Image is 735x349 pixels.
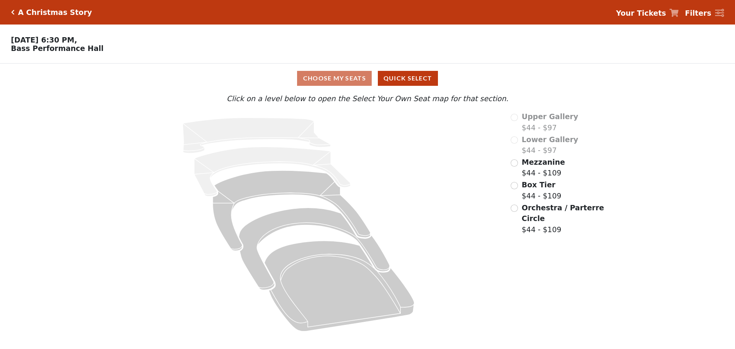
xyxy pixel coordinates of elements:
span: Orchestra / Parterre Circle [522,203,604,223]
a: Click here to go back to filters [11,10,15,15]
label: $44 - $109 [522,202,605,235]
label: $44 - $97 [522,134,578,156]
p: Click on a level below to open the Select Your Own Seat map for that section. [97,93,638,104]
button: Quick Select [378,71,438,86]
strong: Your Tickets [616,9,666,17]
a: Filters [685,8,724,19]
span: Mezzanine [522,158,565,166]
span: Upper Gallery [522,112,578,121]
a: Your Tickets [616,8,679,19]
label: $44 - $109 [522,179,562,201]
span: Box Tier [522,180,555,189]
strong: Filters [685,9,711,17]
label: $44 - $97 [522,111,578,133]
path: Upper Gallery - Seats Available: 0 [183,118,331,153]
path: Lower Gallery - Seats Available: 0 [194,147,351,197]
h5: A Christmas Story [18,8,92,17]
label: $44 - $109 [522,157,565,179]
path: Orchestra / Parterre Circle - Seats Available: 209 [265,241,415,331]
span: Lower Gallery [522,135,578,144]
